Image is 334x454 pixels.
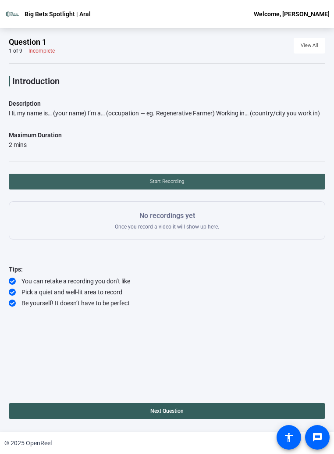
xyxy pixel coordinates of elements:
div: 2 mins [9,140,62,149]
button: Start Recording [9,174,325,189]
mat-icon: message [312,432,323,443]
div: Welcome, [PERSON_NAME] [254,9,330,19]
span: Next Question [150,408,184,414]
div: Maximum Duration [9,130,62,140]
p: Description [9,98,325,109]
div: © 2025 OpenReel [4,439,52,448]
span: Question 1 [9,37,46,47]
p: No recordings yet [115,211,219,221]
div: Pick a quiet and well-lit area to record [9,288,325,297]
button: View All [294,38,325,54]
p: Big Bets Spotlight | Aral [25,9,91,19]
div: 1 of 9 [9,47,22,54]
p: Introduction [12,76,325,86]
span: Start Recording [150,175,184,188]
div: Tips: [9,264,325,275]
div: You can retake a recording you don’t like [9,277,325,286]
div: Hi, my name is… (your name) I’m a… (occupation — eg. Regenerative Farmer) Working in… (country/ci... [9,109,325,118]
div: Once you record a video it will show up here. [115,211,219,230]
div: Incomplete [28,47,55,54]
img: OpenReel logo [4,10,20,18]
span: View All [301,39,318,52]
div: Be yourself! It doesn’t have to be perfect [9,299,325,307]
mat-icon: accessibility [284,432,294,443]
button: Next Question [9,403,325,419]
